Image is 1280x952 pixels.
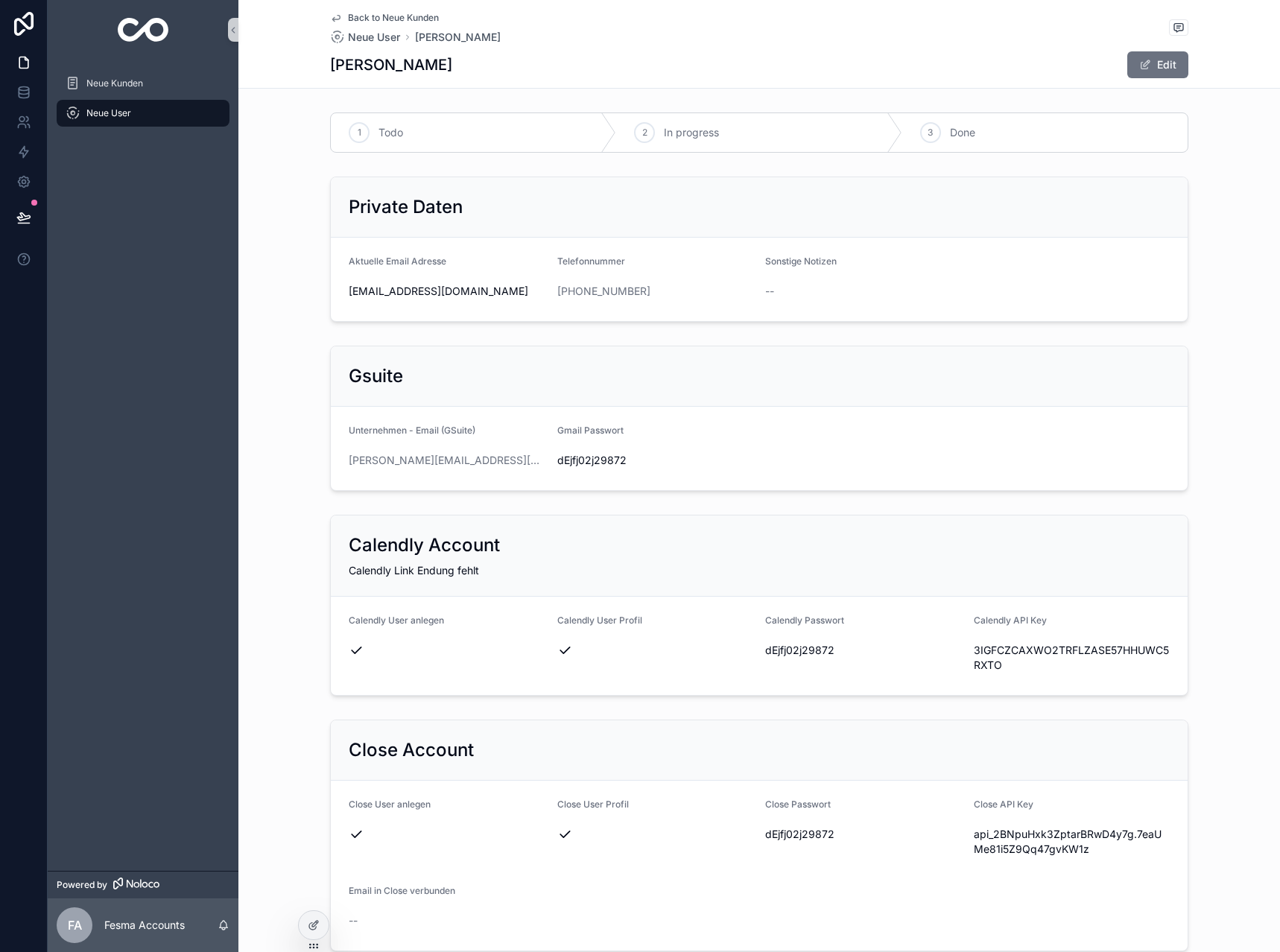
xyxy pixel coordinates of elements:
span: Close User anlegen [349,799,431,810]
span: 2 [642,127,647,139]
span: Calendly User anlegen [349,615,444,626]
span: api_2BNpuHxk3ZptarBRwD4y7g.7eaUMe81i5Z9Qq47gvKW1z [974,827,1170,857]
span: Neue User [86,107,131,119]
span: dEjfj02j29872 [765,643,962,658]
span: Close Passwort [765,799,831,810]
span: 3IGFCZCAXWO2TRFLZASE57HHUWC5RXTO [974,643,1170,673]
img: App logo [118,18,169,42]
span: Close User Profil [557,799,629,810]
h2: Calendly Account [349,533,500,557]
a: [PERSON_NAME] [415,30,501,45]
span: Calendly User Profil [557,615,642,626]
a: Neue User [57,100,229,127]
span: [EMAIL_ADDRESS][DOMAIN_NAME] [349,284,545,299]
span: Done [950,125,975,140]
span: 1 [358,127,361,139]
h2: Gsuite [349,364,403,388]
span: In progress [664,125,719,140]
h2: Private Daten [349,195,463,219]
button: Edit [1127,51,1188,78]
h1: [PERSON_NAME] [330,54,452,75]
span: FA [68,916,82,934]
div: scrollable content [48,60,238,146]
span: Todo [378,125,403,140]
span: Aktuelle Email Adresse [349,256,446,267]
span: Calendly Link Endung fehlt [349,564,479,577]
span: Email in Close verbunden [349,885,455,896]
a: Powered by [48,871,238,898]
a: Neue Kunden [57,70,229,97]
span: Neue User [348,30,400,45]
span: Gmail Passwort [557,425,624,436]
span: Calendly Passwort [765,615,844,626]
span: Unternehmen - Email (GSuite) [349,425,475,436]
span: dEjfj02j29872 [557,453,754,468]
a: [PHONE_NUMBER] [557,284,650,299]
span: Calendly API Key [974,615,1047,626]
span: 3 [928,127,933,139]
span: Back to Neue Kunden [348,12,439,24]
span: -- [349,913,358,928]
span: Neue Kunden [86,77,143,89]
a: Back to Neue Kunden [330,12,439,24]
span: dEjfj02j29872 [765,827,962,842]
p: Fesma Accounts [104,918,185,933]
span: Close API Key [974,799,1033,810]
a: Neue User [330,30,400,45]
span: -- [765,284,774,299]
a: [PERSON_NAME][EMAIL_ADDRESS][DOMAIN_NAME] [349,453,545,468]
span: Telefonnummer [557,256,625,267]
h2: Close Account [349,738,474,762]
span: Sonstige Notizen [765,256,837,267]
span: Powered by [57,879,107,891]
